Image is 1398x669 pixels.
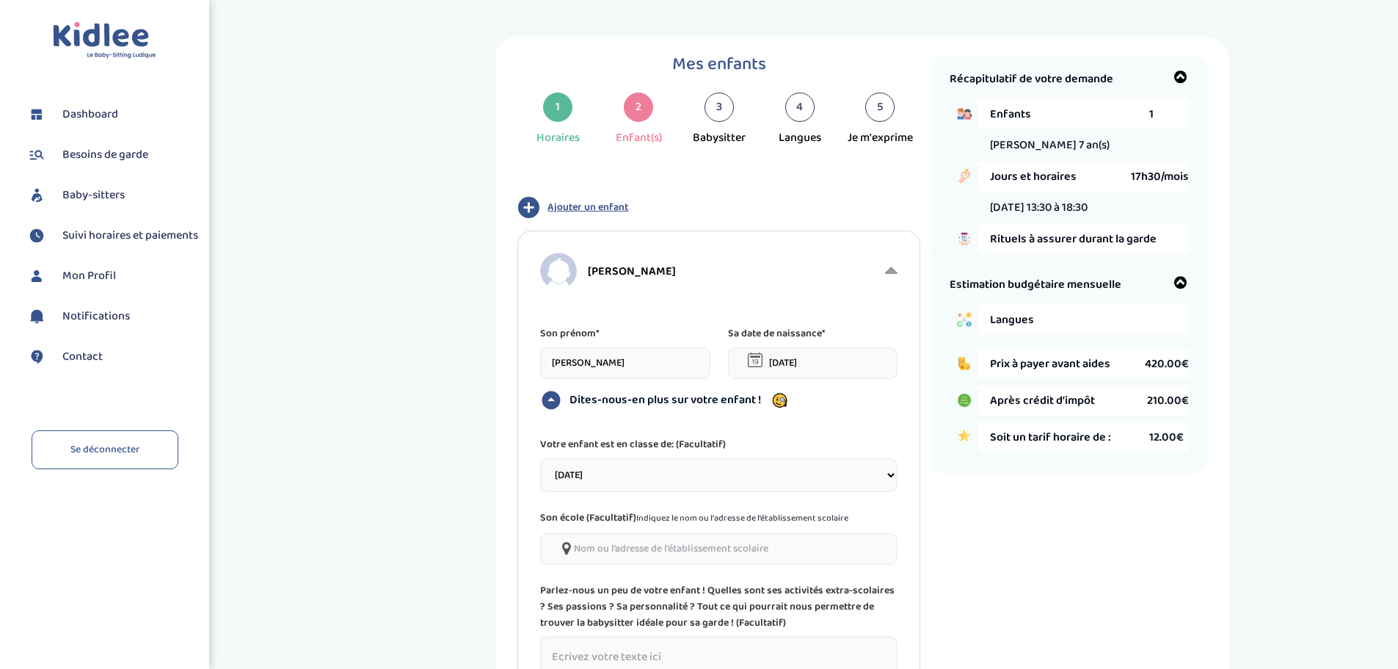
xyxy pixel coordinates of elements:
[26,104,48,126] img: dashboard.svg
[540,582,898,631] p: Parlez-nous un peu de votre enfant ! Quelles sont ses activités extra-scolaires ? Ses passions ? ...
[616,129,662,147] div: Enfant(s)
[543,93,572,122] div: 1
[990,230,1189,248] span: Rituels à assurer durant la garde
[26,265,198,287] a: Mon Profil
[517,196,920,219] button: Ajouter un enfant
[26,225,198,247] a: Suivi horaires et paiements
[848,129,913,147] div: Je m'exprime
[785,93,815,122] div: 4
[62,308,130,325] span: Notifications
[62,348,103,366] span: Contact
[26,184,48,206] img: babysitters.svg
[1149,105,1154,123] span: 1
[536,129,580,147] div: Horaires
[990,428,1149,446] span: Soit un tarif horaire de :
[950,386,979,415] img: credit_impot.PNG
[569,393,761,408] span: Dites-nous-en plus sur votre enfant !
[26,144,48,166] img: besoin.svg
[990,198,1088,217] li: [DATE] 13:30 à 18:30
[950,162,979,191] img: hand_clock.png
[950,305,979,334] img: activities.png
[517,55,920,74] h1: Mes enfants
[540,253,577,289] img: child.png
[950,99,979,129] img: boy_girl.png
[990,391,1147,410] span: Après crédit d’impôt
[547,200,628,215] span: Ajouter un enfant
[624,93,653,122] div: 2
[540,533,898,565] input: Nom ou l’adresse de l’établissement scolaire
[26,225,48,247] img: suivihoraire.svg
[26,265,48,287] img: profil.svg
[990,105,1149,123] span: Enfants
[62,146,148,164] span: Besoins de garde
[865,93,895,122] div: 5
[62,187,125,204] span: Baby-sitters
[1149,428,1184,446] span: 12.00€
[26,144,198,166] a: Besoins de garde
[53,22,156,59] img: logo.svg
[705,93,734,122] div: 3
[950,224,979,253] img: hand_to_do_list.png
[540,510,898,527] p: Son école (Facultatif)
[26,346,198,368] a: Contact
[693,129,746,147] div: Babysitter
[768,391,792,410] img: emoji_with_glasses.png
[26,104,198,126] a: Dashboard
[1145,355,1189,373] span: 420.00€
[540,347,710,379] input: Prénom de votre enfant
[62,106,118,123] span: Dashboard
[636,511,848,525] span: Indiquez le nom ou l’adresse de l’établissement scolaire
[728,347,898,379] input: Sélectionnez une date
[950,275,1121,294] span: Estimation budgétaire mensuelle
[26,346,48,368] img: contact.svg
[1147,391,1189,410] span: 210.00€
[540,436,898,452] p: Votre enfant est en classe de: (Facultatif)
[1131,167,1189,186] span: 17h30/mois
[990,311,1149,329] span: Langues
[26,184,198,206] a: Baby-sitters
[990,167,1131,186] span: Jours et horaires
[885,260,898,282] i: Afficher moins
[950,70,1113,88] span: Récapitulatif de votre demande
[990,355,1145,373] span: Prix à payer avant aides
[32,430,178,469] a: Se déconnecter
[588,262,676,281] span: [PERSON_NAME]
[540,325,710,341] p: Son prénom*
[950,349,979,378] img: coins.png
[62,227,198,245] span: Suivi horaires et paiements
[26,305,198,328] a: Notifications
[950,422,979,452] img: star.png
[26,305,48,328] img: notification.svg
[728,325,898,341] p: Sa date de naissance*
[990,136,1110,154] span: [PERSON_NAME] 7 an(s)
[62,267,116,285] span: Mon Profil
[779,129,821,147] div: Langues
